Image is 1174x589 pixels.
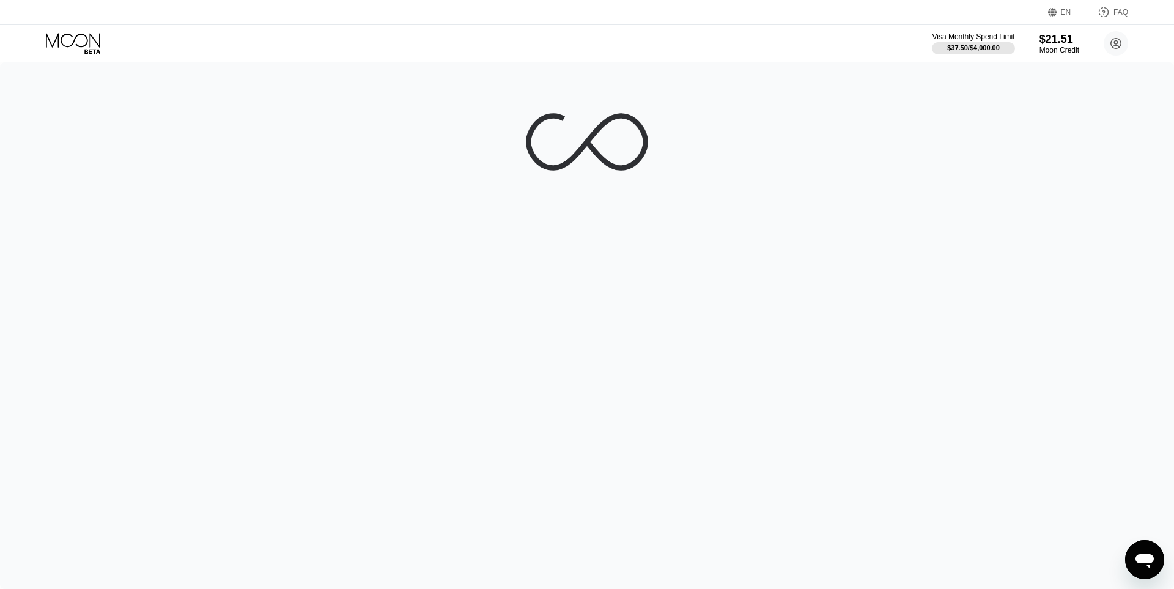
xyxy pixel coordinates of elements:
[1085,6,1128,18] div: FAQ
[1125,540,1164,579] iframe: Button to launch messaging window
[932,32,1014,41] div: Visa Monthly Spend Limit
[1048,6,1085,18] div: EN
[1039,33,1079,54] div: $21.51Moon Credit
[947,44,1000,51] div: $37.50 / $4,000.00
[1039,33,1079,46] div: $21.51
[932,32,1014,54] div: Visa Monthly Spend Limit$37.50/$4,000.00
[1039,46,1079,54] div: Moon Credit
[1061,8,1071,17] div: EN
[1113,8,1128,17] div: FAQ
